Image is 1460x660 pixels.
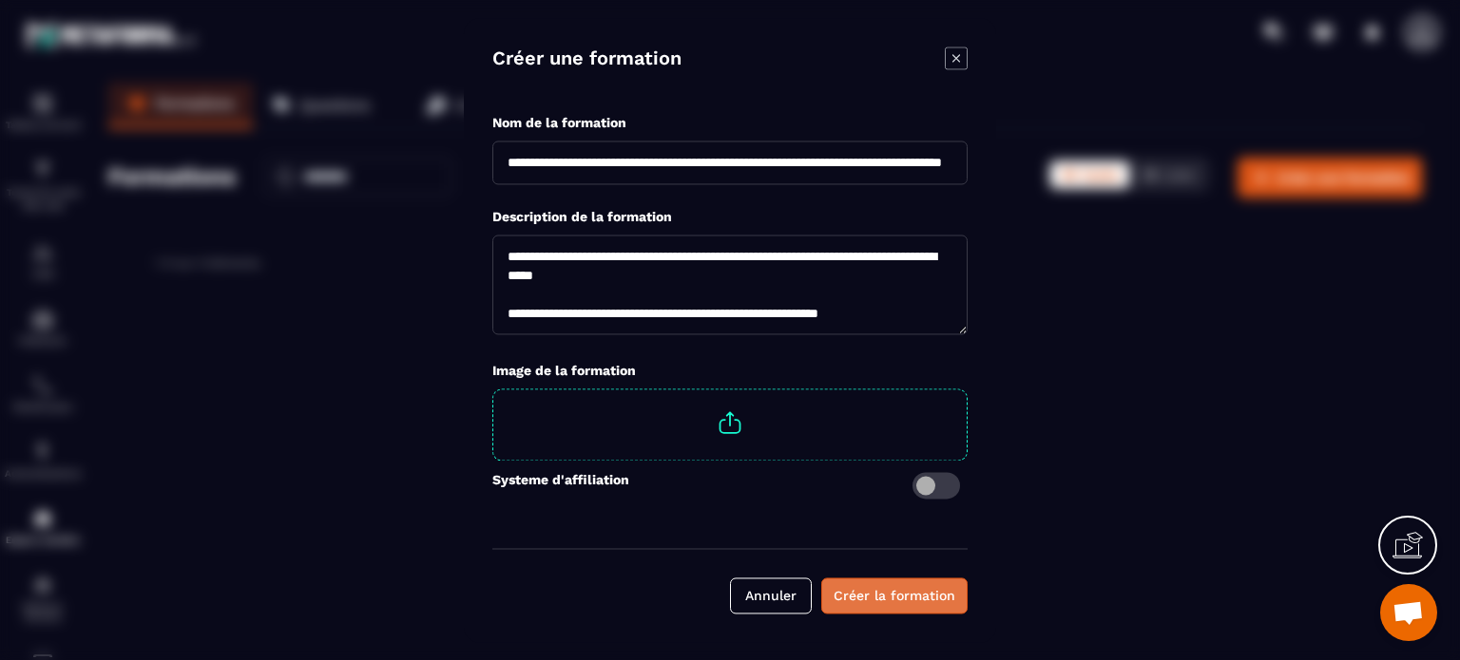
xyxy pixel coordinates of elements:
[1380,584,1437,641] div: Ouvrir le chat
[834,586,955,605] div: Créer la formation
[821,577,968,613] button: Créer la formation
[492,47,682,73] h4: Créer une formation
[492,363,636,378] label: Image de la formation
[492,472,629,499] label: Systeme d'affiliation
[492,115,626,130] label: Nom de la formation
[492,209,672,224] label: Description de la formation
[730,577,812,613] button: Annuler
